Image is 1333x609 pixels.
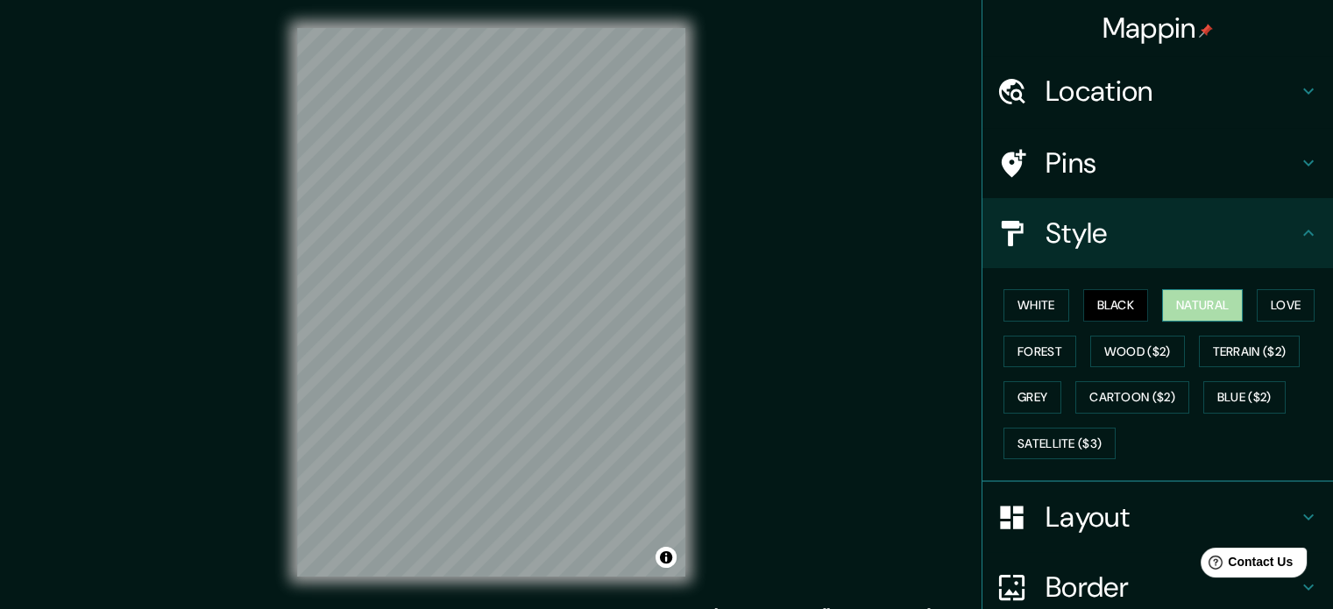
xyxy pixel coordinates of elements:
h4: Border [1046,570,1298,605]
div: Layout [982,482,1333,552]
h4: Style [1046,216,1298,251]
button: Toggle attribution [656,547,677,568]
button: Black [1083,289,1149,322]
canvas: Map [297,28,685,577]
button: Terrain ($2) [1199,336,1301,368]
button: White [1003,289,1069,322]
h4: Layout [1046,499,1298,535]
img: pin-icon.png [1199,24,1213,38]
button: Wood ($2) [1090,336,1185,368]
button: Love [1257,289,1315,322]
h4: Pins [1046,145,1298,181]
button: Satellite ($3) [1003,428,1116,460]
h4: Mappin [1103,11,1214,46]
div: Location [982,56,1333,126]
button: Blue ($2) [1203,381,1286,414]
button: Forest [1003,336,1076,368]
button: Natural [1162,289,1243,322]
button: Cartoon ($2) [1075,381,1189,414]
div: Pins [982,128,1333,198]
h4: Location [1046,74,1298,109]
button: Grey [1003,381,1061,414]
iframe: Help widget launcher [1177,541,1314,590]
div: Style [982,198,1333,268]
